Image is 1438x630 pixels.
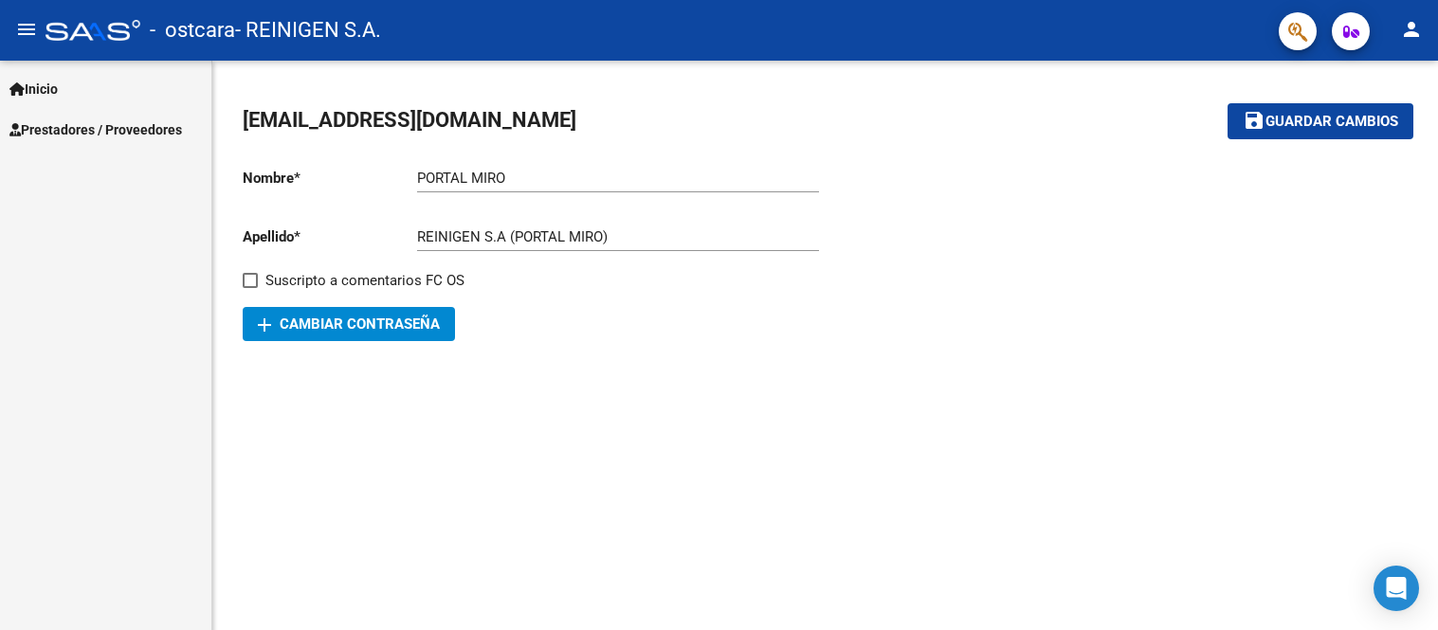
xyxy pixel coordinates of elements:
[150,9,235,51] span: - ostcara
[9,79,58,99] span: Inicio
[258,315,440,333] span: Cambiar Contraseña
[1243,109,1265,132] mat-icon: save
[243,168,417,189] p: Nombre
[265,269,464,292] span: Suscripto a comentarios FC OS
[1228,103,1413,138] button: Guardar cambios
[15,18,38,41] mat-icon: menu
[253,314,276,336] mat-icon: add
[9,119,182,140] span: Prestadores / Proveedores
[235,9,381,51] span: - REINIGEN S.A.
[243,226,417,247] p: Apellido
[243,108,576,132] span: [EMAIL_ADDRESS][DOMAIN_NAME]
[1374,566,1419,611] div: Open Intercom Messenger
[1400,18,1423,41] mat-icon: person
[243,307,455,341] button: Cambiar Contraseña
[1265,114,1398,131] span: Guardar cambios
